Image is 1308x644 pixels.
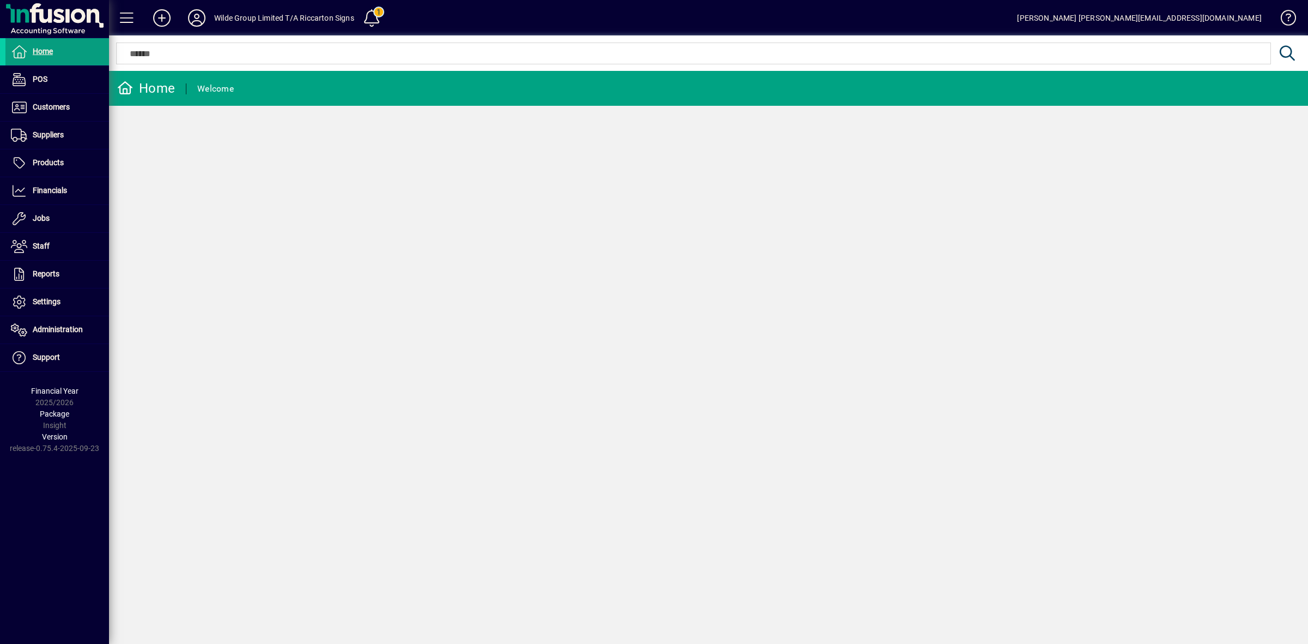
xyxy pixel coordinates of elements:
[33,269,59,278] span: Reports
[33,47,53,56] span: Home
[5,66,109,93] a: POS
[117,80,175,97] div: Home
[179,8,214,28] button: Profile
[33,353,60,362] span: Support
[31,387,78,395] span: Financial Year
[5,288,109,316] a: Settings
[5,149,109,177] a: Products
[33,103,70,111] span: Customers
[33,186,67,195] span: Financials
[1017,9,1262,27] div: [PERSON_NAME] [PERSON_NAME][EMAIL_ADDRESS][DOMAIN_NAME]
[197,80,234,98] div: Welcome
[33,214,50,222] span: Jobs
[33,130,64,139] span: Suppliers
[1273,2,1294,38] a: Knowledge Base
[33,158,64,167] span: Products
[5,261,109,288] a: Reports
[5,344,109,371] a: Support
[5,94,109,121] a: Customers
[5,177,109,204] a: Financials
[42,432,68,441] span: Version
[214,9,354,27] div: Wilde Group Limited T/A Riccarton Signs
[33,242,50,250] span: Staff
[33,325,83,334] span: Administration
[144,8,179,28] button: Add
[40,410,69,418] span: Package
[5,233,109,260] a: Staff
[5,205,109,232] a: Jobs
[33,75,47,83] span: POS
[5,122,109,149] a: Suppliers
[33,297,60,306] span: Settings
[5,316,109,344] a: Administration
